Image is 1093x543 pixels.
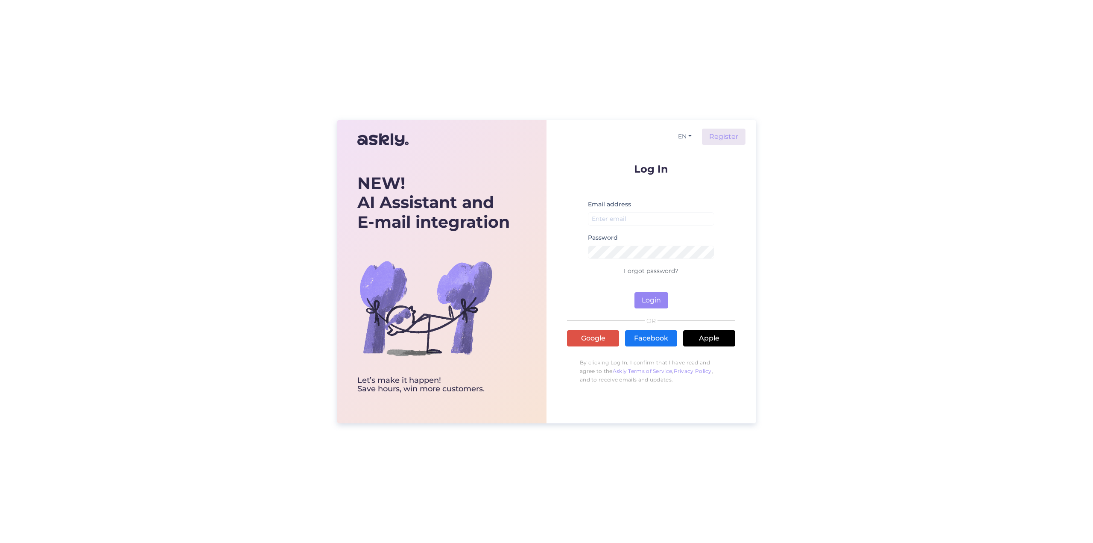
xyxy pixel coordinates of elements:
a: Privacy Policy [674,368,712,374]
button: EN [675,130,695,143]
label: Email address [588,200,631,209]
p: Log In [567,164,735,174]
p: By clicking Log In, I confirm that I have read and agree to the , , and to receive emails and upd... [567,354,735,388]
b: NEW! [357,173,405,193]
input: Enter email [588,212,714,226]
a: Google [567,330,619,346]
button: Login [634,292,668,308]
a: Register [702,129,745,145]
div: AI Assistant and E-mail integration [357,173,510,232]
a: Apple [683,330,735,346]
div: Let’s make it happen! Save hours, win more customers. [357,376,510,393]
a: Facebook [625,330,677,346]
label: Password [588,233,618,242]
a: Askly Terms of Service [613,368,672,374]
a: Forgot password? [624,267,678,275]
span: OR [645,318,658,324]
img: Askly [357,129,409,150]
img: bg-askly [357,240,494,376]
